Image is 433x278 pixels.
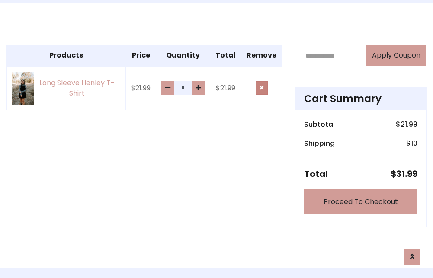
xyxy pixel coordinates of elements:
th: Quantity [156,45,210,67]
h6: $ [396,120,417,128]
h5: Total [304,169,328,179]
button: Apply Coupon [366,45,426,66]
th: Total [210,45,241,67]
th: Remove [241,45,282,67]
td: $21.99 [126,66,156,110]
span: 31.99 [396,168,417,180]
a: Proceed To Checkout [304,189,417,214]
h4: Cart Summary [304,93,417,105]
td: $21.99 [210,66,241,110]
a: Long Sleeve Henley T-Shirt [12,72,120,104]
h6: Subtotal [304,120,335,128]
h6: $ [406,139,417,147]
th: Price [126,45,156,67]
h6: Shipping [304,139,335,147]
th: Products [7,45,126,67]
span: 10 [411,138,417,148]
h5: $ [391,169,417,179]
span: 21.99 [401,119,417,129]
